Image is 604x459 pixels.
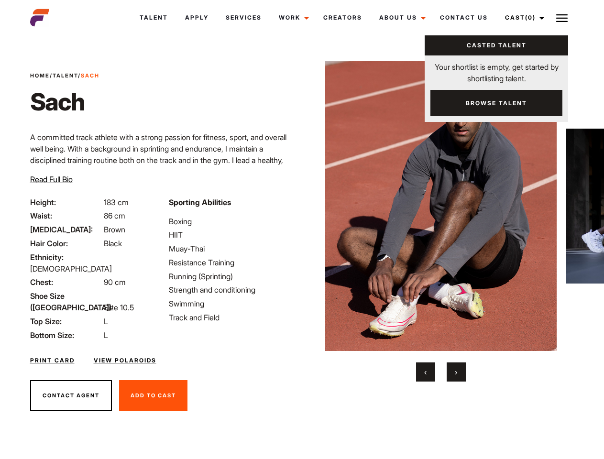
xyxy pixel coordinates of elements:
[455,367,457,377] span: Next
[30,264,112,273] span: [DEMOGRAPHIC_DATA]
[104,330,108,340] span: L
[104,277,126,287] span: 90 cm
[104,303,134,312] span: Size 10.5
[30,224,102,235] span: [MEDICAL_DATA]:
[425,55,568,84] p: Your shortlist is empty, get started by shortlisting talent.
[525,14,536,21] span: (0)
[30,316,102,327] span: Top Size:
[430,90,562,116] a: Browse Talent
[30,72,50,79] a: Home
[104,197,129,207] span: 183 cm
[30,380,112,412] button: Contact Agent
[30,238,102,249] span: Hair Color:
[30,174,73,185] button: Read Full Bio
[30,276,102,288] span: Chest:
[176,5,217,31] a: Apply
[169,271,296,282] li: Running (Sprinting)
[104,225,125,234] span: Brown
[169,243,296,254] li: Muay-Thai
[169,284,296,295] li: Strength and conditioning
[30,251,102,263] span: Ethnicity:
[169,229,296,240] li: HIIT
[425,35,568,55] a: Casted Talent
[30,131,297,189] p: A committed track athlete with a strong passion for fitness, sport, and overall well being. With ...
[119,380,187,412] button: Add To Cast
[131,392,176,399] span: Add To Cast
[94,356,156,365] a: View Polaroids
[104,317,108,326] span: L
[169,257,296,268] li: Resistance Training
[270,5,315,31] a: Work
[30,87,99,116] h1: Sach
[169,197,231,207] strong: Sporting Abilities
[30,197,102,208] span: Height:
[556,12,568,24] img: Burger icon
[30,356,75,365] a: Print Card
[81,72,99,79] strong: Sach
[169,298,296,309] li: Swimming
[30,175,73,184] span: Read Full Bio
[30,329,102,341] span: Bottom Size:
[104,239,122,248] span: Black
[169,312,296,323] li: Track and Field
[131,5,176,31] a: Talent
[424,367,427,377] span: Previous
[30,210,102,221] span: Waist:
[496,5,550,31] a: Cast(0)
[30,290,102,313] span: Shoe Size ([GEOGRAPHIC_DATA]):
[169,216,296,227] li: Boxing
[431,5,496,31] a: Contact Us
[30,8,49,27] img: cropped-aefm-brand-fav-22-square.png
[371,5,431,31] a: About Us
[315,5,371,31] a: Creators
[53,72,78,79] a: Talent
[30,72,99,80] span: / /
[217,5,270,31] a: Services
[104,211,125,220] span: 86 cm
